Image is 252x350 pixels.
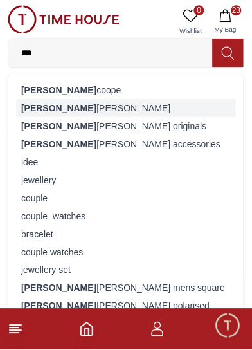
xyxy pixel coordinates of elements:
div: jewellery [16,171,236,189]
span: 0 [194,5,204,15]
div: [PERSON_NAME] accessories [16,135,236,153]
div: couple_watches [16,207,236,225]
strong: [PERSON_NAME] [21,103,96,113]
span: 23 [231,5,242,15]
div: [PERSON_NAME] [16,99,236,117]
div: bracelet [16,225,236,243]
strong: [PERSON_NAME] [21,85,96,95]
strong: [PERSON_NAME] [21,139,96,149]
strong: [PERSON_NAME] [21,301,96,311]
span: My Bag [210,24,242,34]
a: Home [79,322,94,337]
a: 0Wishlist [175,5,207,38]
strong: [PERSON_NAME] [21,283,96,293]
div: jewellery set [16,261,236,279]
div: couple [16,189,236,207]
div: [PERSON_NAME] originals [16,117,236,135]
div: couple watches [16,243,236,261]
div: coope [16,81,236,99]
img: ... [8,5,120,33]
span: Wishlist [175,26,207,35]
div: Chat Widget [214,312,242,340]
strong: [PERSON_NAME] [21,121,96,131]
button: 23My Bag [207,5,244,38]
div: idee [16,153,236,171]
div: [PERSON_NAME] mens square [16,279,236,297]
div: [PERSON_NAME] polarised sunglasses [16,297,236,328]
